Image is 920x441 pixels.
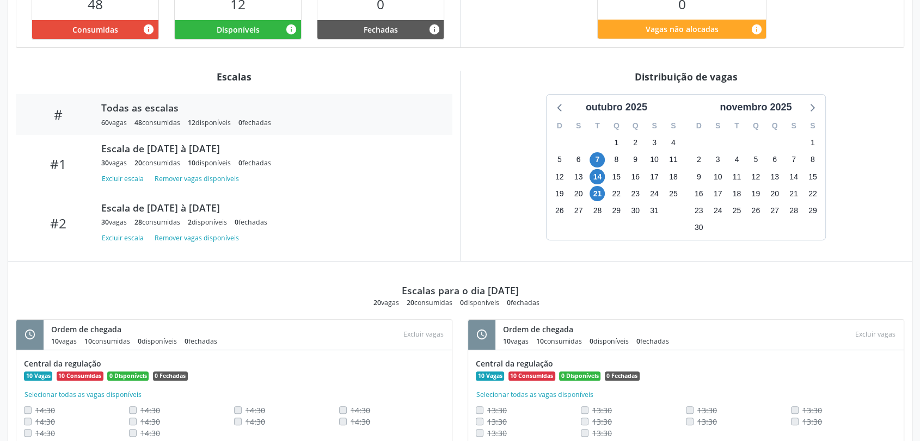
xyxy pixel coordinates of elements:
button: Excluir escala [101,231,148,245]
div: Escolha as vagas para excluir [399,327,448,342]
span: Não é possivel realocar uma vaga consumida [487,405,507,415]
span: sexta-feira, 24 de outubro de 2025 [647,186,662,201]
span: 60 [101,118,109,127]
div: Central da regulação [476,358,896,369]
span: Não é possivel realocar uma vaga consumida [697,405,717,415]
div: disponíveis [590,337,629,346]
span: quinta-feira, 6 de novembro de 2025 [767,152,782,167]
span: sexta-feira, 17 de outubro de 2025 [647,169,662,184]
span: 20 [407,298,414,307]
span: domingo, 26 de outubro de 2025 [552,203,567,218]
span: Não é possivel realocar uma vaga consumida [246,405,265,415]
button: Selecionar todas as vagas disponíveis [476,389,594,400]
button: Selecionar todas as vagas disponíveis [24,389,142,400]
span: quarta-feira, 5 de novembro de 2025 [748,152,763,167]
span: Não é possivel realocar uma vaga consumida [802,417,822,427]
span: segunda-feira, 24 de novembro de 2025 [710,203,726,218]
span: sábado, 15 de novembro de 2025 [805,169,820,184]
span: sábado, 18 de outubro de 2025 [666,169,681,184]
div: vagas [373,298,399,307]
div: consumidas [134,218,180,227]
span: terça-feira, 18 de novembro de 2025 [729,186,744,201]
span: terça-feira, 28 de outubro de 2025 [590,203,605,218]
span: domingo, 16 de novembro de 2025 [691,186,707,201]
div: vagas [101,118,127,127]
div: D [550,117,569,134]
span: 0 Fechadas [605,371,640,381]
span: 0 Fechadas [153,371,188,381]
span: quinta-feira, 2 de outubro de 2025 [628,135,643,151]
span: Não é possivel realocar uma vaga consumida [35,417,55,427]
span: domingo, 23 de novembro de 2025 [691,203,707,218]
span: 0 Disponíveis [559,371,600,381]
div: T [588,117,607,134]
span: sexta-feira, 3 de outubro de 2025 [647,135,662,151]
div: T [727,117,746,134]
span: Vagas não alocadas [646,23,719,35]
span: quinta-feira, 30 de outubro de 2025 [628,203,643,218]
span: quarta-feira, 19 de novembro de 2025 [748,186,763,201]
span: quinta-feira, 13 de novembro de 2025 [767,169,782,184]
div: # [23,107,94,122]
div: Escala de [DATE] à [DATE] [101,142,437,154]
span: domingo, 5 de outubro de 2025 [552,152,567,167]
i: Vagas alocadas e sem marcações associadas [285,23,297,35]
span: 10 [503,337,511,346]
span: Não é possivel realocar uma vaga consumida [35,405,55,415]
span: Não é possivel realocar uma vaga consumida [140,428,160,438]
span: Não é possivel realocar uma vaga consumida [592,417,612,427]
div: Distribuição de vagas [468,71,905,83]
div: vagas [101,218,127,227]
div: consumidas [134,118,180,127]
span: Disponíveis [217,24,260,35]
i: Vagas alocadas que possuem marcações associadas [143,23,155,35]
span: segunda-feira, 17 de novembro de 2025 [710,186,726,201]
span: 10 [188,158,195,167]
span: 0 [460,298,464,307]
span: segunda-feira, 27 de outubro de 2025 [571,203,586,218]
i: Vagas alocadas e sem marcações associadas que tiveram sua disponibilidade fechada [428,23,440,35]
span: quarta-feira, 12 de novembro de 2025 [748,169,763,184]
div: fechadas [636,337,669,346]
div: novembro 2025 [715,100,796,115]
span: terça-feira, 11 de novembro de 2025 [729,169,744,184]
div: Ordem de chegada [503,324,677,335]
div: disponíveis [460,298,499,307]
div: #2 [23,215,94,231]
div: disponíveis [138,337,177,346]
div: disponíveis [188,218,227,227]
div: S [664,117,683,134]
span: sábado, 25 de outubro de 2025 [666,186,681,201]
span: Consumidas [72,24,118,35]
div: Ordem de chegada [51,324,225,335]
span: 0 [507,298,511,307]
span: segunda-feira, 20 de outubro de 2025 [571,186,586,201]
div: S [645,117,664,134]
div: vagas [51,337,77,346]
span: 0 [235,218,238,227]
div: S [784,117,804,134]
span: sexta-feira, 21 de novembro de 2025 [786,186,801,201]
div: Escala de [DATE] à [DATE] [101,202,437,214]
span: 2 [188,218,192,227]
button: Excluir escala [101,171,148,186]
i: schedule [24,328,36,340]
span: 48 [134,118,142,127]
span: segunda-feira, 10 de novembro de 2025 [710,169,726,184]
span: sexta-feira, 28 de novembro de 2025 [786,203,801,218]
span: Não é possivel realocar uma vaga consumida [802,405,822,415]
div: S [803,117,822,134]
span: 0 [138,337,142,346]
span: 10 Vagas [476,371,504,381]
span: 20 [134,158,142,167]
span: terça-feira, 7 de outubro de 2025 [590,152,605,167]
span: Não é possivel realocar uma vaga consumida [35,428,55,438]
span: domingo, 9 de novembro de 2025 [691,169,707,184]
span: 10 [51,337,59,346]
div: Escalas para o dia [DATE] [402,284,519,296]
span: domingo, 19 de outubro de 2025 [552,186,567,201]
span: 30 [101,158,109,167]
span: 10 Consumidas [57,371,103,381]
span: Não é possivel realocar uma vaga consumida [351,417,370,427]
span: quinta-feira, 9 de outubro de 2025 [628,152,643,167]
